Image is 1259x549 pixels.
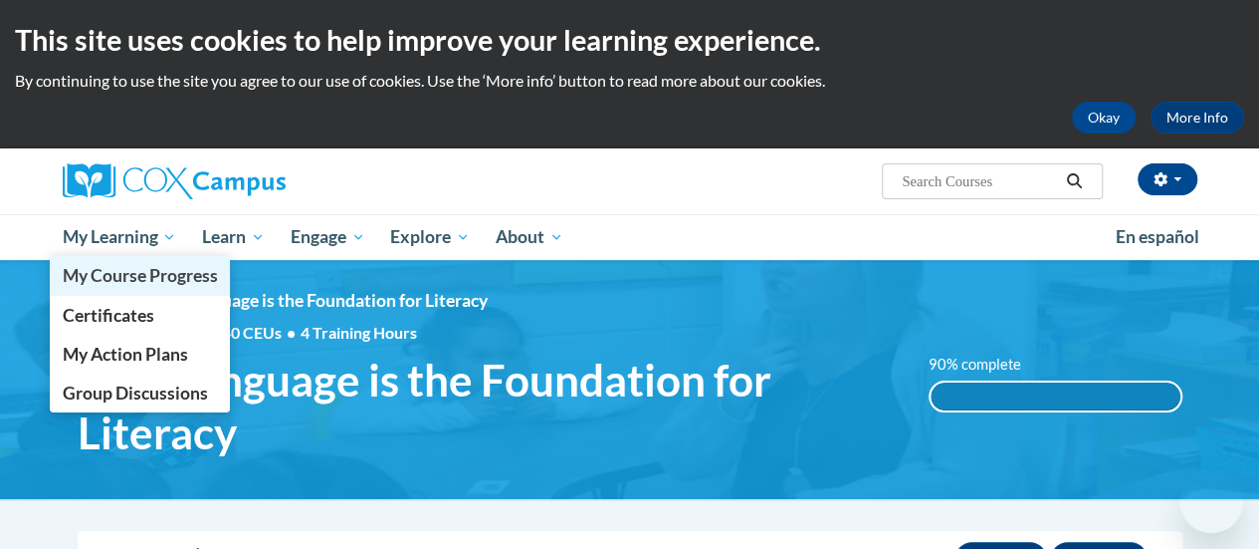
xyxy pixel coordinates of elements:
span: 4 Training Hours [301,323,417,342]
span: Certificates [62,305,153,326]
div: 100% [931,383,1180,411]
label: 90% complete [929,354,1043,376]
span: My Course Progress [62,265,217,286]
span: My Learning [62,225,176,249]
span: Oral Language is the Foundation for Literacy [78,354,899,459]
a: Cox Campus [63,163,421,199]
h2: This site uses cookies to help improve your learning experience. [15,20,1244,60]
a: My Learning [50,214,190,260]
span: Explore [390,225,470,249]
a: More Info [1151,102,1244,134]
a: Certificates [50,296,231,335]
input: Search Courses [900,169,1059,193]
span: Oral Language is the Foundation for Literacy [147,290,488,311]
a: My Course Progress [50,256,231,295]
iframe: Button to launch messaging window [1179,469,1243,533]
button: Account Settings [1138,163,1197,195]
span: My Action Plans [62,344,187,365]
a: Learn [189,214,278,260]
button: Search [1059,169,1089,193]
a: Group Discussions [50,374,231,412]
button: Okay [1072,102,1136,134]
div: Main menu [48,214,1212,260]
span: About [496,225,563,249]
a: En español [1103,216,1212,258]
span: En español [1116,226,1199,247]
a: Explore [377,214,483,260]
a: Engage [278,214,378,260]
span: Engage [291,225,365,249]
p: By continuing to use the site you agree to our use of cookies. Use the ‘More info’ button to read... [15,70,1244,92]
span: Group Discussions [62,383,207,404]
span: 0.40 CEUs [209,322,301,344]
a: About [483,214,576,260]
a: My Action Plans [50,335,231,374]
span: Learn [202,225,265,249]
img: Cox Campus [63,163,286,199]
span: • [287,323,296,342]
